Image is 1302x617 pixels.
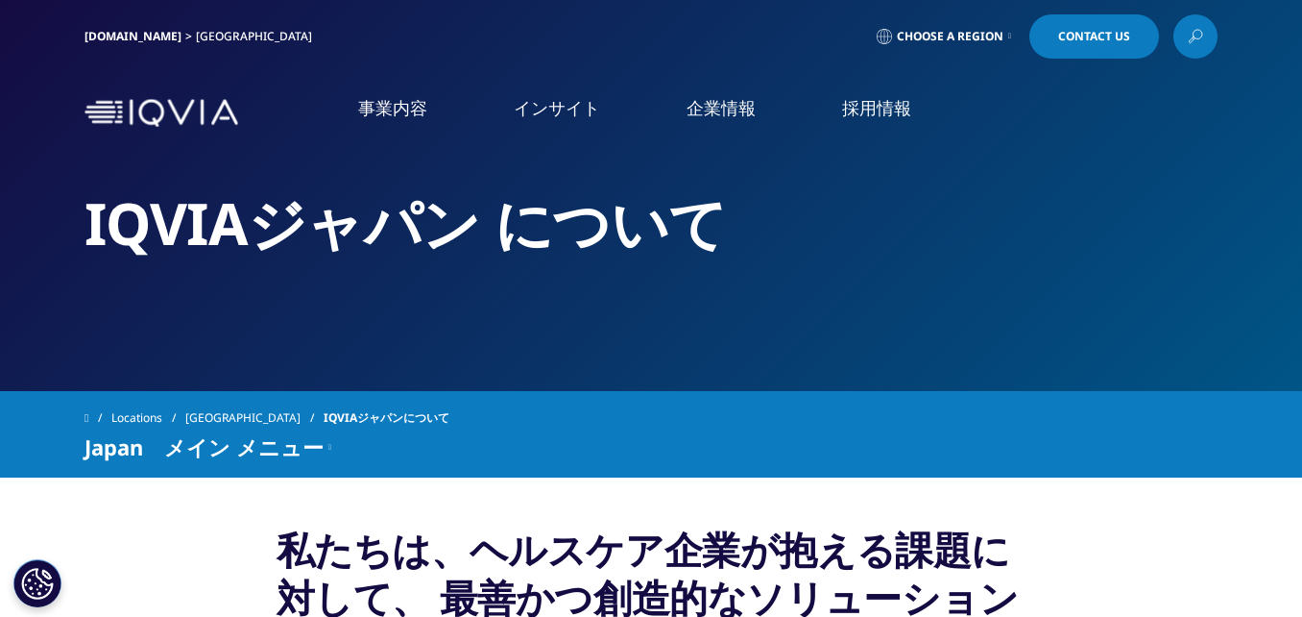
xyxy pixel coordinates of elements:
[246,67,1218,159] nav: Primary
[84,28,181,44] a: [DOMAIN_NAME]
[13,559,61,607] button: Cookie 設定
[687,96,756,120] a: 企業情報
[897,29,1003,44] span: Choose a Region
[111,401,185,435] a: Locations
[1058,31,1130,42] span: Contact Us
[1029,14,1159,59] a: Contact Us
[185,401,324,435] a: [GEOGRAPHIC_DATA]
[842,96,911,120] a: 採用情報
[324,401,449,435] span: IQVIAジャパンについて
[84,187,1218,259] h2: IQVIAジャパン について
[84,435,324,458] span: Japan メイン メニュー
[358,96,427,120] a: 事業内容
[514,96,600,120] a: インサイト
[196,29,320,44] div: [GEOGRAPHIC_DATA]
